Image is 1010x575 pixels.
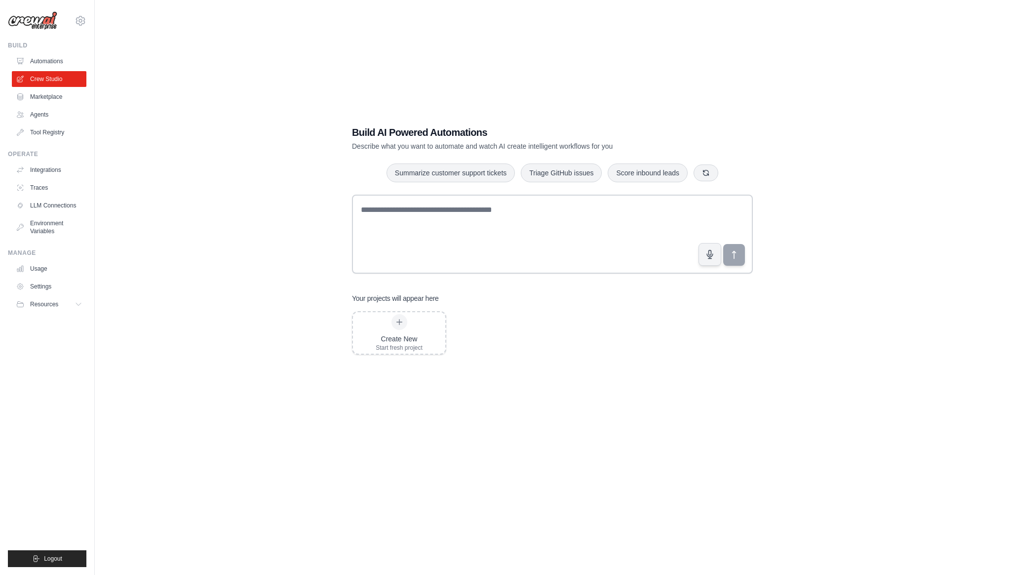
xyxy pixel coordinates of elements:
a: Usage [12,261,86,277]
a: Tool Registry [12,124,86,140]
button: Logout [8,550,86,567]
span: Resources [30,300,58,308]
a: Integrations [12,162,86,178]
a: Settings [12,279,86,294]
button: Summarize customer support tickets [387,164,515,182]
button: Click to speak your automation idea [699,243,721,266]
p: Describe what you want to automate and watch AI create intelligent workflows for you [352,141,684,151]
button: Triage GitHub issues [521,164,602,182]
button: Get new suggestions [694,164,718,181]
button: Score inbound leads [608,164,688,182]
div: Manage [8,249,86,257]
h1: Build AI Powered Automations [352,125,684,139]
span: Logout [44,555,62,563]
button: Resources [12,296,86,312]
div: Start fresh project [376,344,423,352]
a: Crew Studio [12,71,86,87]
a: Environment Variables [12,215,86,239]
div: Create New [376,334,423,344]
h3: Your projects will appear here [352,293,439,303]
div: Build [8,41,86,49]
img: Logo [8,11,57,30]
a: Agents [12,107,86,123]
div: Operate [8,150,86,158]
a: Marketplace [12,89,86,105]
a: Traces [12,180,86,196]
a: LLM Connections [12,198,86,213]
a: Automations [12,53,86,69]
